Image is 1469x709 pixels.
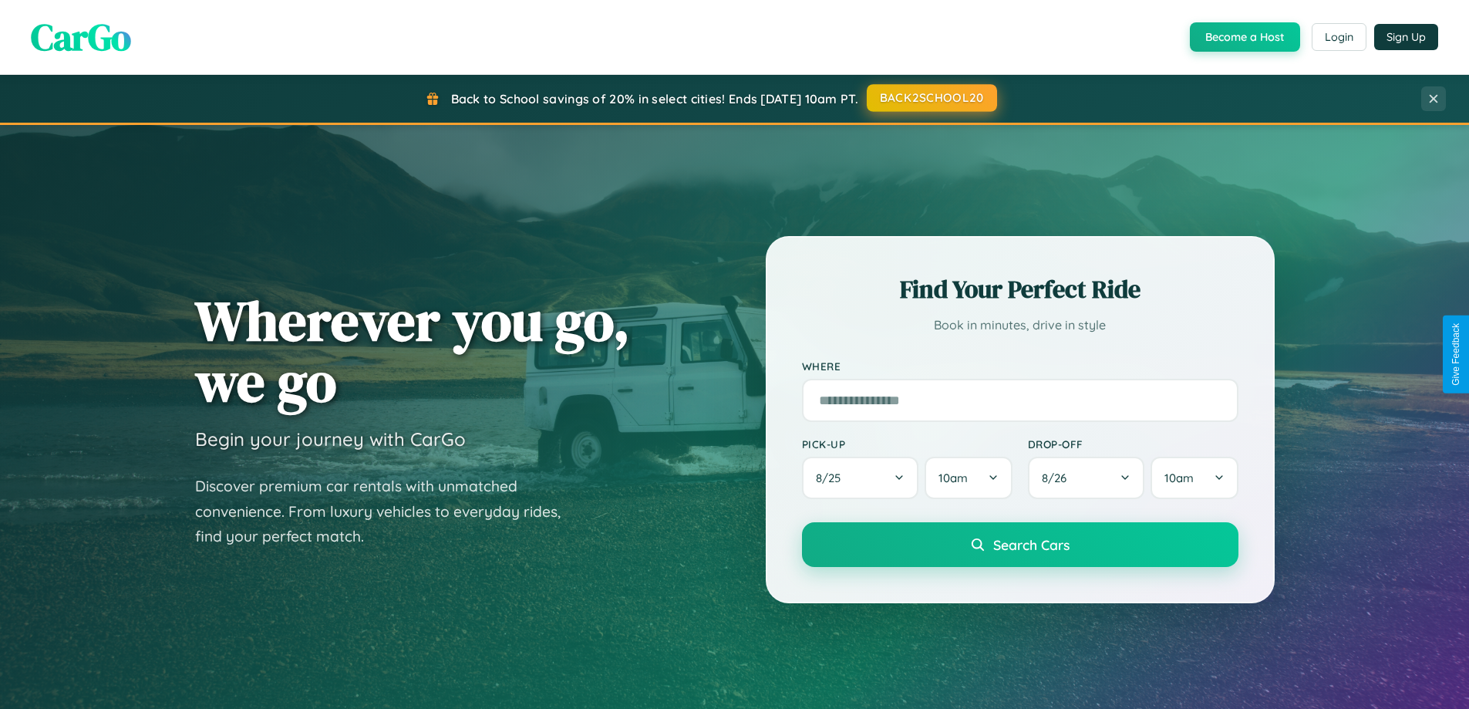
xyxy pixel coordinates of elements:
span: 10am [1164,471,1194,485]
button: 8/25 [802,457,919,499]
span: 8 / 26 [1042,471,1074,485]
button: Login [1312,23,1366,51]
button: Become a Host [1190,22,1300,52]
span: Search Cars [993,536,1070,553]
button: 8/26 [1028,457,1145,499]
label: Pick-up [802,437,1012,451]
div: Give Feedback [1450,323,1461,386]
button: Sign Up [1374,24,1438,50]
h3: Begin your journey with CarGo [195,427,466,451]
p: Discover premium car rentals with unmatched convenience. From luxury vehicles to everyday rides, ... [195,474,581,549]
span: 10am [938,471,968,485]
span: 8 / 25 [816,471,848,485]
span: CarGo [31,12,131,62]
button: Search Cars [802,522,1238,567]
p: Book in minutes, drive in style [802,314,1238,336]
span: Back to School savings of 20% in select cities! Ends [DATE] 10am PT. [451,91,858,106]
button: BACK2SCHOOL20 [867,84,997,112]
h1: Wherever you go, we go [195,290,630,412]
h2: Find Your Perfect Ride [802,272,1238,306]
label: Drop-off [1028,437,1238,451]
button: 10am [1151,457,1238,499]
button: 10am [925,457,1012,499]
label: Where [802,360,1238,373]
